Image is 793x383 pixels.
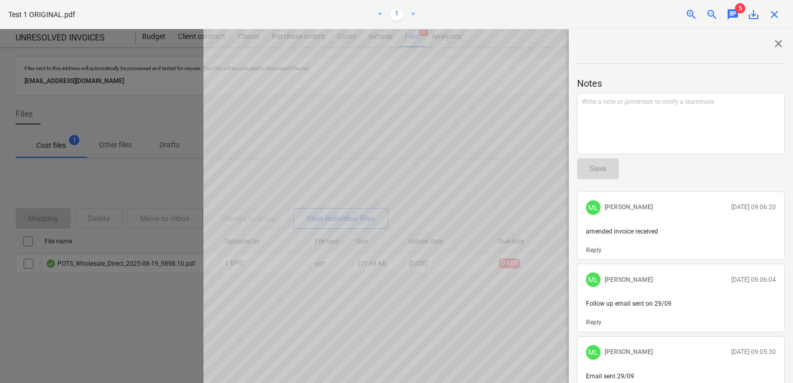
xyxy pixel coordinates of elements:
[731,276,776,284] p: [DATE] 09:06:04
[588,276,598,284] span: ML
[407,8,419,21] a: Next page
[685,8,698,21] span: zoom_in
[747,8,760,21] span: save_alt
[735,3,745,13] span: 5
[605,276,653,284] p: [PERSON_NAME]
[577,77,785,90] p: Notes
[768,8,781,21] span: close
[586,373,634,380] span: Email sent 29/09
[727,8,739,21] span: chat
[586,246,601,255] button: Reply
[586,345,600,360] div: Matt Lebon
[586,200,600,215] div: Matt Lebon
[586,318,601,327] button: Reply
[605,348,653,357] p: [PERSON_NAME]
[374,8,386,21] a: Previous page
[706,8,718,21] span: zoom_out
[741,333,793,383] iframe: Chat Widget
[588,203,598,212] span: ML
[8,9,75,20] p: Test 1 ORIGINAL.pdf
[586,272,600,287] div: Matt Lebon
[390,8,403,21] a: Page 1 is your current page
[586,228,658,235] span: amended invoice received
[588,348,598,357] span: ML
[586,300,672,307] span: Follow up email sent on 29/09
[731,203,776,212] p: [DATE] 09:06:20
[605,203,653,212] p: [PERSON_NAME]
[772,37,785,50] span: close
[731,348,776,357] p: [DATE] 09:05:30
